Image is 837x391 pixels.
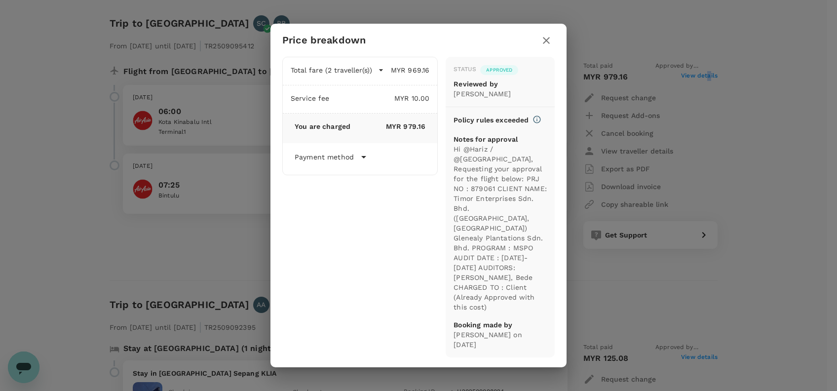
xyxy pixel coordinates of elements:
[454,89,547,99] p: [PERSON_NAME]
[295,121,350,131] p: You are charged
[454,79,547,89] p: Reviewed by
[295,152,354,162] p: Payment method
[454,330,547,350] p: [PERSON_NAME] on [DATE]
[480,67,518,74] span: Approved
[291,65,372,75] p: Total fare (2 traveller(s))
[454,320,547,330] p: Booking made by
[454,134,547,144] p: Notes for approval
[454,144,547,312] p: Hi @Hariz / @[GEOGRAPHIC_DATA], Requesting your approval for the flight below: PRJ NO : 879061 CL...
[350,121,425,131] p: MYR 979.16
[330,93,430,103] p: MYR 10.00
[291,93,330,103] p: Service fee
[282,32,366,48] h6: Price breakdown
[454,115,529,125] p: Policy rules exceeded
[291,65,384,75] button: Total fare (2 traveller(s))
[454,65,476,75] div: Status
[384,65,429,75] p: MYR 969.16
